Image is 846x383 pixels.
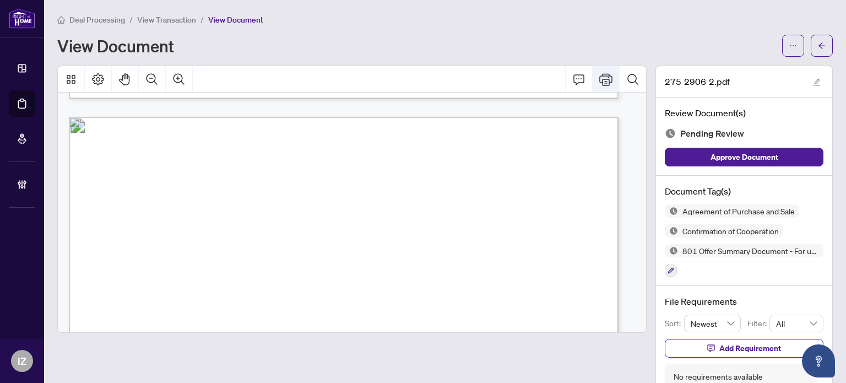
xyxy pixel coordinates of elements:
span: Deal Processing [69,15,125,25]
span: Pending Review [680,126,744,141]
span: View Document [208,15,263,25]
span: home [57,16,65,24]
img: Status Icon [665,224,678,238]
img: logo [9,8,35,29]
span: Approve Document [711,148,778,166]
span: All [776,315,817,332]
h4: Review Document(s) [665,106,823,120]
button: Approve Document [665,148,823,166]
span: ellipsis [789,42,797,50]
span: 275 2906 2.pdf [665,75,730,88]
span: Agreement of Purchase and Sale [678,207,799,215]
h4: Document Tag(s) [665,185,823,198]
img: Status Icon [665,244,678,257]
h1: View Document [57,37,174,55]
div: No requirements available [674,371,763,383]
span: View Transaction [137,15,196,25]
span: Confirmation of Cooperation [678,227,783,235]
span: Add Requirement [719,339,781,357]
p: Sort: [665,317,684,330]
img: Status Icon [665,204,678,218]
button: Add Requirement [665,339,823,358]
span: edit [813,78,821,86]
span: 801 Offer Summary Document - For use with Agreement of Purchase and Sale [678,247,823,255]
span: Newest [691,315,735,332]
span: arrow-left [818,42,826,50]
img: Document Status [665,128,676,139]
h4: File Requirements [665,295,823,308]
p: Filter: [747,317,769,330]
li: / [200,13,204,26]
button: Open asap [802,344,835,377]
li: / [129,13,133,26]
span: IZ [18,353,26,369]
